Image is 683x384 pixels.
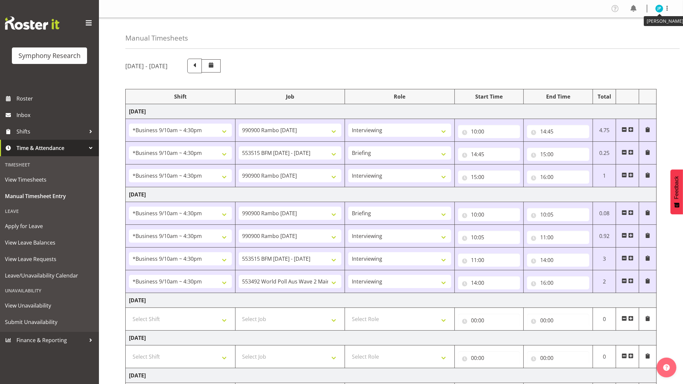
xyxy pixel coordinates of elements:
input: Click to select... [527,314,589,327]
span: Submit Unavailability [5,317,94,327]
span: Finance & Reporting [16,335,86,345]
input: Click to select... [458,276,520,289]
td: 0 [593,345,616,368]
span: Roster [16,94,96,103]
td: 4.75 [593,119,616,142]
span: View Timesheets [5,175,94,185]
td: 3 [593,248,616,270]
a: View Timesheets [2,171,97,188]
td: [DATE] [126,187,657,202]
div: Timesheet [2,158,97,171]
img: Rosterit website logo [5,16,59,30]
input: Click to select... [527,231,589,244]
div: Unavailability [2,284,97,297]
input: Click to select... [527,208,589,221]
input: Click to select... [527,276,589,289]
td: 0.08 [593,202,616,225]
div: Job [239,93,342,101]
div: End Time [527,93,589,101]
div: Start Time [458,93,520,101]
input: Click to select... [527,253,589,267]
div: Symphony Research [18,51,80,61]
h4: Manual Timesheets [125,34,188,42]
input: Click to select... [458,231,520,244]
a: View Leave Requests [2,251,97,267]
a: Manual Timesheet Entry [2,188,97,204]
input: Click to select... [527,125,589,138]
span: Manual Timesheet Entry [5,191,94,201]
span: Leave/Unavailability Calendar [5,271,94,281]
td: 0.25 [593,142,616,164]
a: View Unavailability [2,297,97,314]
a: Leave/Unavailability Calendar [2,267,97,284]
input: Click to select... [458,148,520,161]
span: View Leave Balances [5,238,94,248]
a: Apply for Leave [2,218,97,234]
input: Click to select... [458,351,520,365]
button: Feedback - Show survey [670,169,683,214]
input: Click to select... [458,125,520,138]
td: [DATE] [126,368,657,383]
div: Leave [2,204,97,218]
td: [DATE] [126,331,657,345]
div: Total [596,93,612,101]
div: Shift [129,93,232,101]
img: jake-pringle11873.jpg [655,5,663,13]
span: Feedback [674,176,680,199]
div: Role [348,93,451,101]
td: [DATE] [126,104,657,119]
span: Time & Attendance [16,143,86,153]
img: help-xxl-2.png [663,364,670,371]
input: Click to select... [527,170,589,184]
span: View Leave Requests [5,254,94,264]
input: Click to select... [458,314,520,327]
span: View Unavailability [5,301,94,310]
td: 0.92 [593,225,616,248]
input: Click to select... [458,170,520,184]
span: Inbox [16,110,96,120]
span: Shifts [16,127,86,136]
td: 0 [593,308,616,331]
input: Click to select... [458,208,520,221]
td: [DATE] [126,293,657,308]
input: Click to select... [527,148,589,161]
h5: [DATE] - [DATE] [125,62,168,70]
a: Submit Unavailability [2,314,97,330]
input: Click to select... [527,351,589,365]
a: View Leave Balances [2,234,97,251]
input: Click to select... [458,253,520,267]
td: 1 [593,164,616,187]
span: Apply for Leave [5,221,94,231]
td: 2 [593,270,616,293]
